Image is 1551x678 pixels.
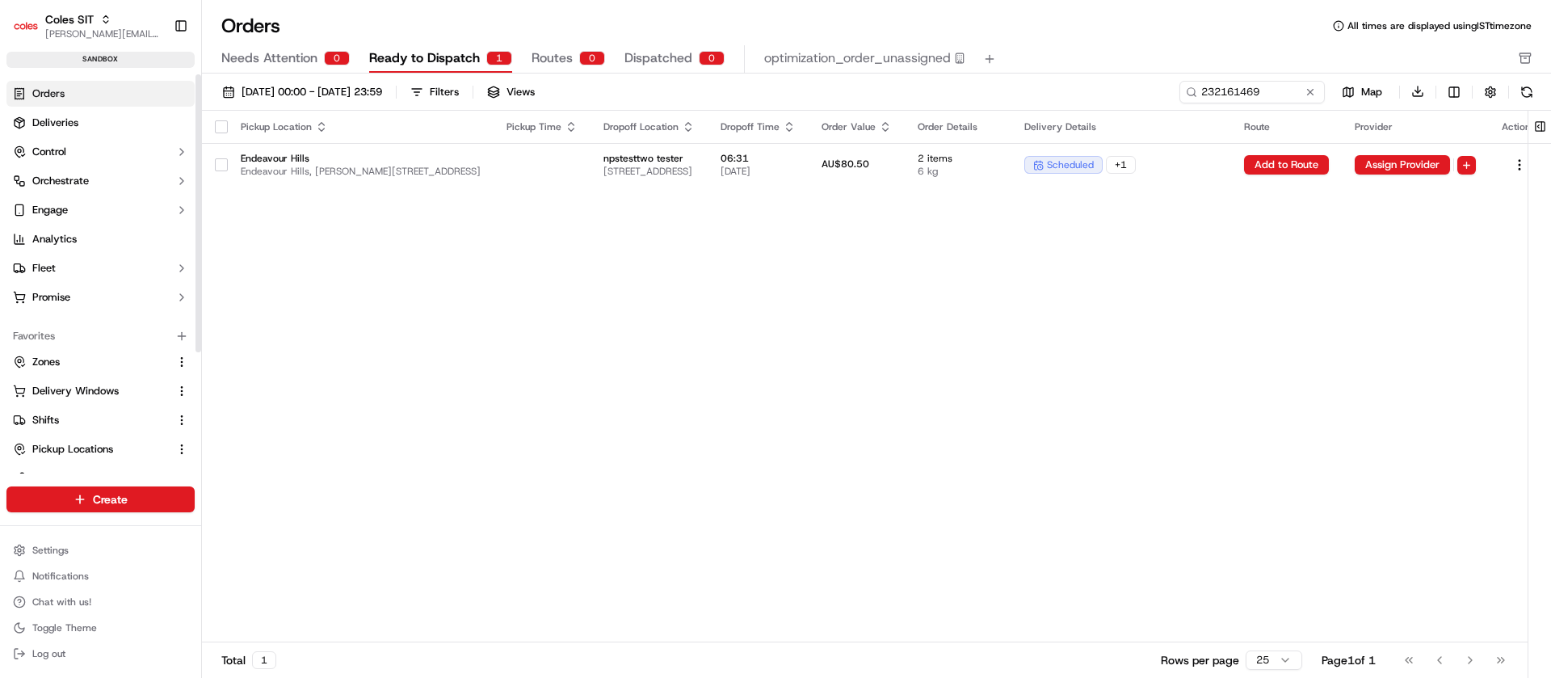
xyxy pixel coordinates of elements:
span: Routes [532,48,573,68]
button: Settings [6,539,195,562]
span: Settings [32,544,69,557]
button: Engage [6,197,195,223]
div: Order Details [918,120,998,133]
span: AU$80.50 [822,158,869,171]
a: Zones [13,355,169,369]
button: [PERSON_NAME][EMAIL_ADDRESS][DOMAIN_NAME] [45,27,161,40]
span: Deliveries [32,116,78,130]
span: 06:31 [721,152,796,165]
span: Toggle Theme [32,621,97,634]
img: Coles SIT [13,13,39,39]
span: Delivery Windows [32,384,119,398]
div: Pickup Location [241,120,481,133]
button: [DATE] 00:00 - [DATE] 23:59 [215,81,389,103]
button: Control [6,139,195,165]
span: Needs Attention [221,48,317,68]
div: Dropoff Time [721,120,796,133]
a: Delivery Windows [13,384,169,398]
span: optimization_order_unassigned [764,48,951,68]
span: Map [1361,85,1382,99]
p: Rows per page [1161,652,1239,668]
button: Chat with us! [6,591,195,613]
div: + 1 [1106,156,1136,174]
button: Notifications [6,565,195,587]
button: Shifts [6,407,195,433]
span: Create [93,491,128,507]
div: 0 [324,51,350,65]
span: Dispatched [624,48,692,68]
button: Coles SIT [45,11,94,27]
button: Fleet [6,255,195,281]
span: npstesttwo tester [603,152,695,165]
h1: Orders [221,13,280,39]
a: Deliveries [6,110,195,136]
span: Engage [32,203,68,217]
a: Request Logs [13,471,169,486]
button: Orchestrate [6,168,195,194]
button: Delivery Windows [6,378,195,404]
div: 1 [486,51,512,65]
span: 2 items [918,152,998,165]
button: Request Logs [6,465,195,491]
div: Pickup Time [506,120,578,133]
a: Pickup Locations [13,442,169,457]
span: Promise [32,290,70,305]
div: Favorites [6,323,195,349]
button: Assign Provider [1355,155,1450,175]
div: sandbox [6,52,195,68]
span: Fleet [32,261,56,276]
div: Dropoff Location [603,120,695,133]
span: Analytics [32,232,77,246]
div: 0 [699,51,725,65]
input: Type to search [1179,81,1325,103]
span: Control [32,145,66,159]
span: Orders [32,86,65,101]
div: 1 [252,651,276,669]
div: Total [221,651,276,669]
button: Add to Route [1244,155,1329,175]
div: Provider [1355,120,1476,133]
button: Toggle Theme [6,617,195,639]
span: Ready to Dispatch [369,48,480,68]
span: Request Logs [32,471,97,486]
a: Analytics [6,226,195,252]
button: Refresh [1515,81,1538,103]
span: Zones [32,355,60,369]
span: All times are displayed using IST timezone [1347,19,1532,32]
button: Pickup Locations [6,436,195,462]
div: Filters [430,85,459,99]
span: [STREET_ADDRESS] [603,165,695,178]
span: Orchestrate [32,174,89,188]
div: 0 [579,51,605,65]
button: Map [1331,82,1393,102]
button: Promise [6,284,195,310]
button: Zones [6,349,195,375]
span: [DATE] 00:00 - [DATE] 23:59 [242,85,382,99]
div: Page 1 of 1 [1322,652,1376,668]
a: Shifts [13,413,169,427]
span: Chat with us! [32,596,91,609]
span: Endeavour Hills, [PERSON_NAME][STREET_ADDRESS] [241,165,481,178]
div: Route [1244,120,1329,133]
button: Log out [6,642,195,665]
div: Actions [1502,120,1537,133]
span: Views [506,85,535,99]
span: Shifts [32,413,59,427]
span: 6 kg [918,165,998,178]
span: Endeavour Hills [241,152,481,165]
button: Coles SITColes SIT[PERSON_NAME][EMAIL_ADDRESS][DOMAIN_NAME] [6,6,167,45]
button: Filters [403,81,466,103]
div: Delivery Details [1024,120,1218,133]
span: Pickup Locations [32,442,113,457]
span: Notifications [32,570,89,583]
a: Orders [6,81,195,107]
button: Create [6,486,195,512]
div: Order Value [822,120,892,133]
span: scheduled [1047,158,1094,171]
button: Views [480,81,542,103]
span: Log out [32,647,65,660]
span: [DATE] [721,165,796,178]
